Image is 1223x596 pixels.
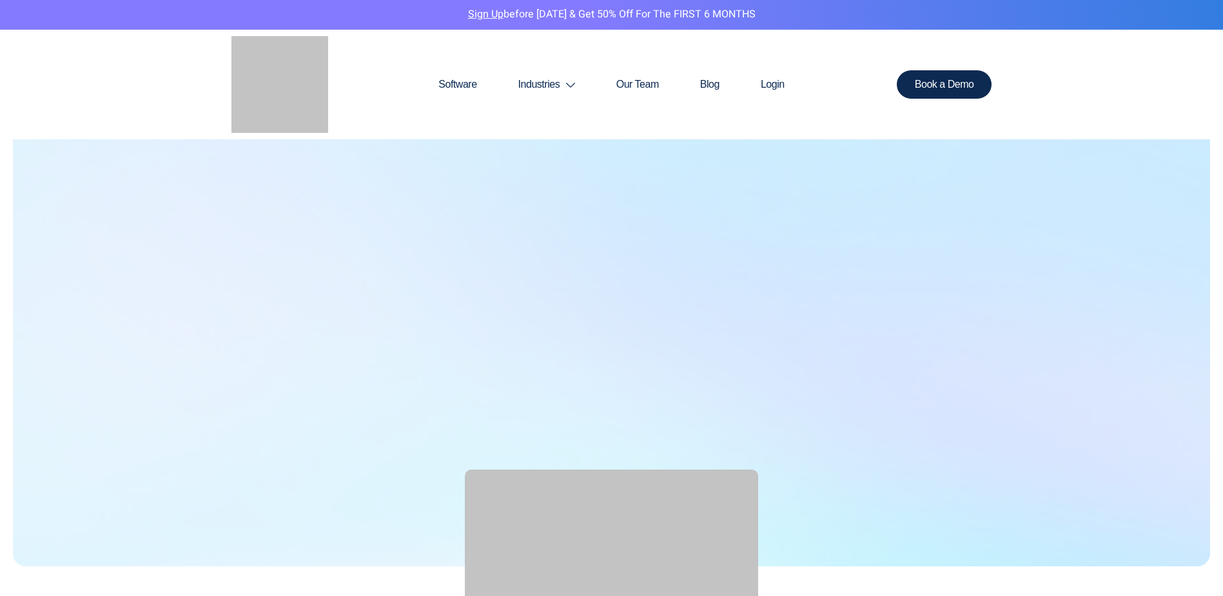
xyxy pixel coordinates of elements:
[915,79,974,90] span: Book a Demo
[680,54,740,115] a: Blog
[468,6,504,22] a: Sign Up
[10,6,1213,23] p: before [DATE] & Get 50% Off for the FIRST 6 MONTHS
[498,54,596,115] a: Industries
[418,54,497,115] a: Software
[740,54,805,115] a: Login
[596,54,680,115] a: Our Team
[897,70,992,99] a: Book a Demo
